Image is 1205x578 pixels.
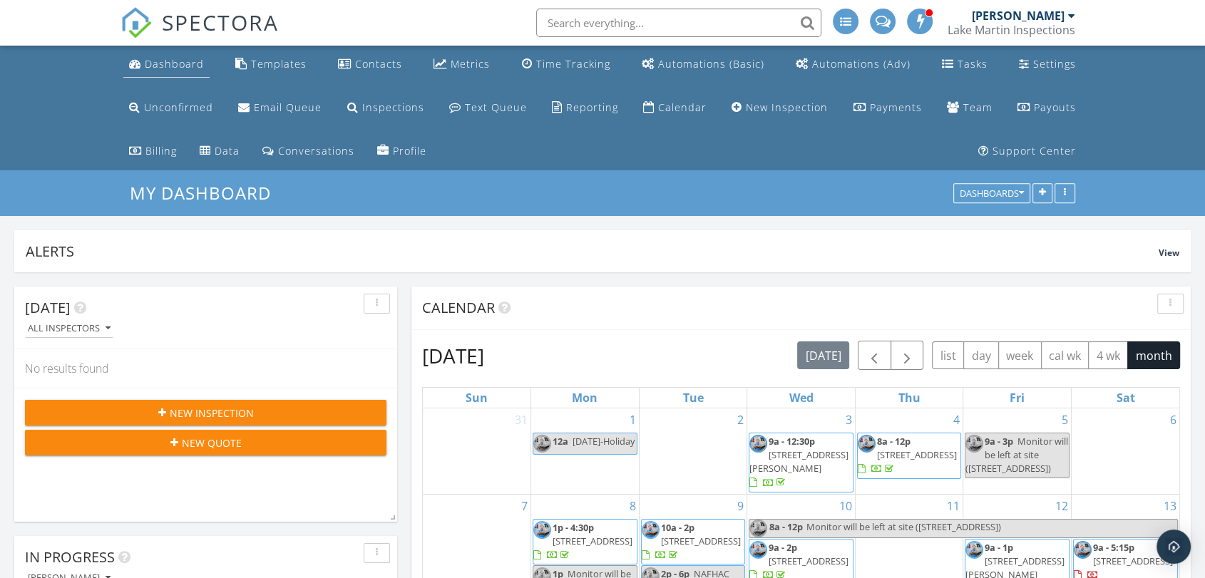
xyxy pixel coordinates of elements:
div: Email Queue [254,100,322,114]
a: Go to September 5, 2025 [1059,408,1071,431]
div: Settings [1033,57,1076,71]
span: 12a [553,435,568,448]
a: Go to August 31, 2025 [512,408,530,431]
a: Go to September 10, 2025 [836,495,855,517]
button: New Quote [25,430,386,455]
div: Alerts [26,242,1159,261]
a: Data [194,138,245,165]
span: New Quote [182,435,242,450]
div: Conversations [278,144,354,158]
img: 84326169_3030393587028046_2508846377920888832_o.jpg [965,435,983,453]
button: month [1127,341,1180,369]
a: Templates [230,51,312,78]
a: Go to September 12, 2025 [1052,495,1071,517]
div: Text Queue [465,100,527,114]
div: Unconfirmed [144,100,213,114]
img: 84326169_3030393587028046_2508846377920888832_o.jpg [533,521,551,539]
div: Reporting [566,100,618,114]
span: 10a - 2p [661,521,694,534]
span: Monitor will be left at site ([STREET_ADDRESS]) [965,435,1068,475]
a: Support Center [973,138,1082,165]
a: 9a - 12:30p [STREET_ADDRESS][PERSON_NAME] [749,433,853,492]
span: 9a - 1p [985,541,1013,554]
span: [STREET_ADDRESS] [1093,554,1173,567]
img: 84326169_3030393587028046_2508846377920888832_o.jpg [749,435,767,453]
button: day [963,341,999,369]
span: 8a - 12p [769,520,804,537]
div: Templates [251,57,307,71]
td: Go to September 5, 2025 [963,408,1072,494]
a: Go to September 3, 2025 [843,408,855,431]
input: Search everything... [536,9,821,37]
a: Automations (Basic) [636,51,770,78]
div: No results found [14,349,397,388]
button: Dashboards [953,184,1030,204]
a: My Dashboard [130,181,283,205]
a: 1p - 4:30p [STREET_ADDRESS] [533,519,637,565]
a: Tasks [936,51,993,78]
td: Go to September 6, 2025 [1071,408,1179,494]
div: Payments [870,100,922,114]
span: Calendar [422,298,495,317]
a: SPECTORA [120,19,279,49]
button: list [932,341,964,369]
div: Calendar [658,100,707,114]
span: 9a - 5:15p [1093,541,1134,554]
button: Next month [891,341,924,370]
span: 9a - 3p [985,435,1013,448]
a: Reporting [546,95,624,121]
a: 8a - 12p [STREET_ADDRESS] [858,435,957,475]
div: Dashboard [145,57,204,71]
a: Metrics [428,51,496,78]
a: 8a - 12p [STREET_ADDRESS] [857,433,962,479]
div: Contacts [355,57,402,71]
a: Go to September 13, 2025 [1161,495,1179,517]
a: Go to September 6, 2025 [1167,408,1179,431]
a: Email Queue [232,95,327,121]
a: Go to September 9, 2025 [734,495,747,517]
a: Wednesday [786,388,816,408]
span: 1p - 4:30p [553,521,594,534]
span: New Inspection [170,406,254,420]
span: SPECTORA [162,7,279,37]
a: Go to September 7, 2025 [518,495,530,517]
a: Go to September 2, 2025 [734,408,747,431]
a: Settings [1013,51,1082,78]
span: Monitor will be left at site ([STREET_ADDRESS]) [806,520,1001,533]
span: [DATE]-Holiday [573,435,635,448]
div: Metrics [451,57,490,71]
div: Profile [393,144,426,158]
a: Calendar [637,95,712,121]
div: Lake Martin Inspections [948,23,1075,37]
a: Dashboard [123,51,210,78]
a: Friday [1007,388,1027,408]
button: Previous month [858,341,891,370]
span: 9a - 2p [769,541,797,554]
a: Payments [848,95,928,121]
a: Sunday [463,388,491,408]
div: Dashboards [960,189,1024,199]
div: Tasks [958,57,988,71]
a: Inspections [341,95,429,121]
button: [DATE] [797,341,849,369]
span: 9a - 12:30p [769,435,815,448]
button: New Inspection [25,400,386,425]
td: Go to September 4, 2025 [855,408,963,494]
div: Billing [145,144,177,158]
div: [PERSON_NAME] [972,9,1065,23]
img: 84326169_3030393587028046_2508846377920888832_o.jpg [858,435,876,453]
div: New Inspection [746,100,828,114]
img: 84326169_3030393587028046_2508846377920888832_o.jpg [749,520,767,537]
div: Open Intercom Messenger [1157,530,1191,564]
span: [STREET_ADDRESS][PERSON_NAME] [749,448,848,475]
a: Go to September 1, 2025 [627,408,639,431]
a: 1p - 4:30p [STREET_ADDRESS] [533,521,632,561]
td: Go to August 31, 2025 [423,408,531,494]
h2: [DATE] [422,341,484,370]
div: Data [215,144,240,158]
a: Text Queue [443,95,533,121]
a: Time Tracking [516,51,616,78]
a: 9a - 12:30p [STREET_ADDRESS][PERSON_NAME] [749,435,848,489]
a: Monday [569,388,600,408]
a: Conversations [257,138,360,165]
